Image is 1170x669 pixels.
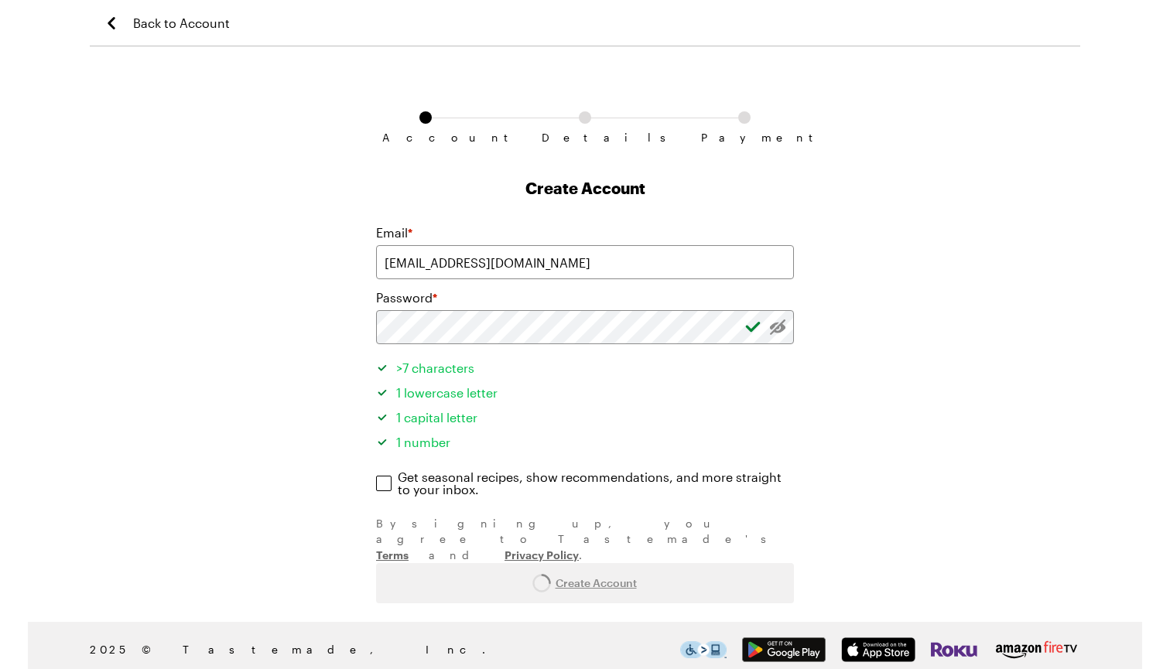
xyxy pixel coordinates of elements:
[90,641,680,658] span: 2025 © Tastemade, Inc.
[376,476,392,491] input: Get seasonal recipes, show recommendations, and more straight to your inbox.
[396,410,477,425] span: 1 capital letter
[993,637,1080,662] img: Amazon Fire TV
[133,14,230,32] span: Back to Account
[841,637,915,662] img: App Store
[680,641,727,658] img: This icon serves as a link to download the Level Access assistive technology app for individuals ...
[376,547,409,561] a: Terms
[376,516,794,563] div: By signing up , you agree to Tastemade's and .
[398,471,795,496] span: Get seasonal recipes, show recommendations, and more straight to your inbox.
[542,131,628,144] span: Details
[505,547,579,561] a: Privacy Policy
[396,360,474,375] span: >7 characters
[931,637,977,662] img: Roku
[396,385,498,400] span: 1 lowercase letter
[376,288,437,307] label: Password
[382,131,469,144] span: Account
[742,637,826,662] img: Google Play
[376,111,794,131] ol: Subscription checkout form navigation
[701,131,788,144] span: Payment
[396,435,450,449] span: 1 number
[376,224,412,242] label: Email
[376,177,794,199] h1: Create Account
